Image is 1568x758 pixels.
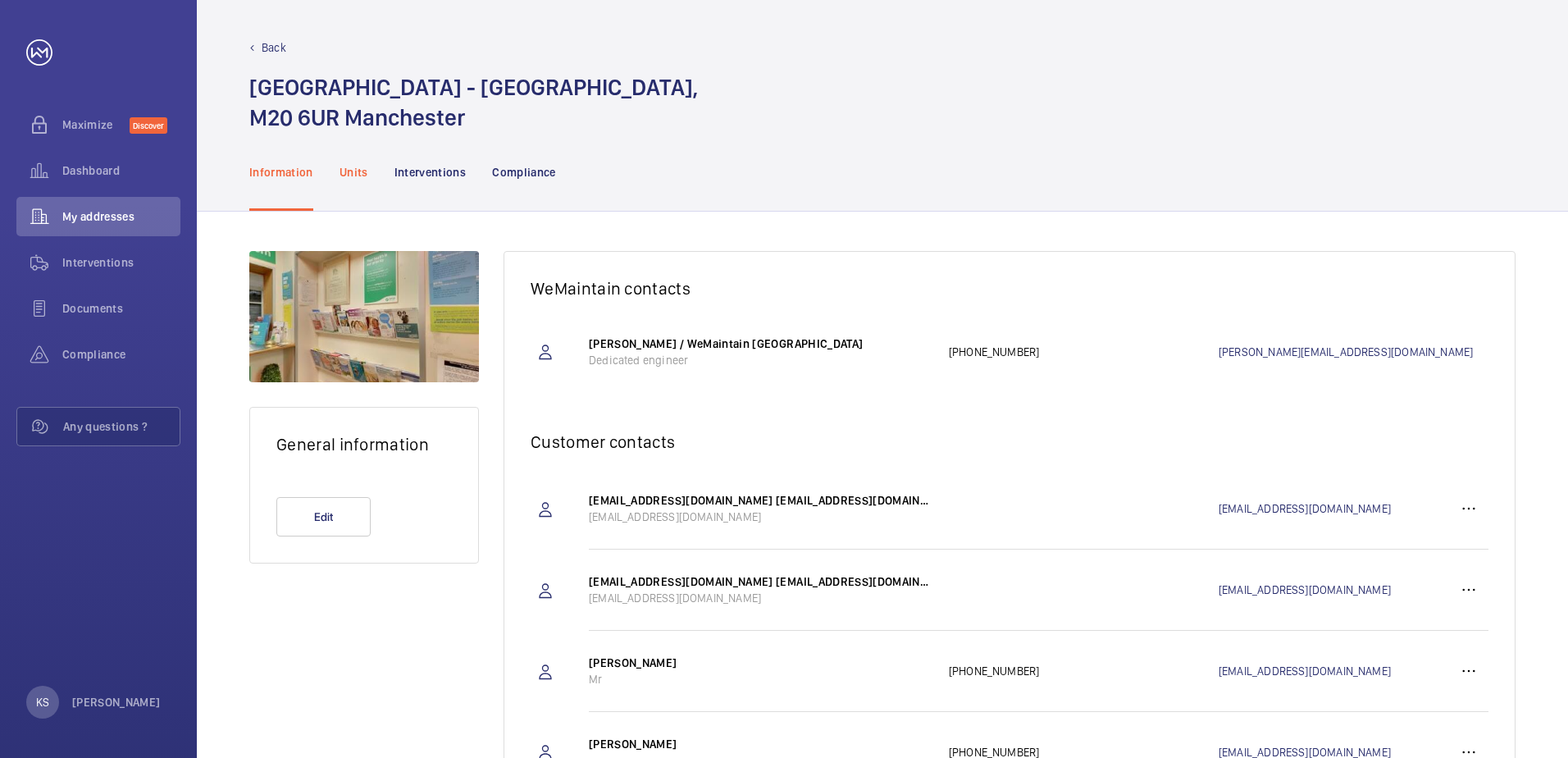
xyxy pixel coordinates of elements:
span: Discover [130,117,167,134]
span: Dashboard [62,162,180,179]
p: [EMAIL_ADDRESS][DOMAIN_NAME] [589,509,932,525]
span: Maximize [62,116,130,133]
p: Compliance [492,164,556,180]
p: [PERSON_NAME] [589,655,932,671]
span: Interventions [62,254,180,271]
h1: [GEOGRAPHIC_DATA] - [GEOGRAPHIC_DATA], M20 6UR Manchester [249,72,698,133]
a: [PERSON_NAME][EMAIL_ADDRESS][DOMAIN_NAME] [1219,344,1488,360]
p: KS [36,694,49,710]
span: Documents [62,300,180,317]
span: Compliance [62,346,180,363]
p: Units [340,164,368,180]
p: [PHONE_NUMBER] [949,663,1219,679]
p: [EMAIL_ADDRESS][DOMAIN_NAME] [EMAIL_ADDRESS][DOMAIN_NAME] [589,492,932,509]
a: [EMAIL_ADDRESS][DOMAIN_NAME] [1219,500,1449,517]
p: Back [262,39,286,56]
h2: WeMaintain contacts [531,278,1488,299]
p: [EMAIL_ADDRESS][DOMAIN_NAME] [EMAIL_ADDRESS][DOMAIN_NAME] [589,573,932,590]
a: [EMAIL_ADDRESS][DOMAIN_NAME] [1219,582,1449,598]
p: [PERSON_NAME] [72,694,161,710]
p: [EMAIL_ADDRESS][DOMAIN_NAME] [589,590,932,606]
button: Edit [276,497,371,537]
p: Mr [589,671,932,687]
a: [EMAIL_ADDRESS][DOMAIN_NAME] [1219,663,1449,679]
h2: General information [276,434,452,454]
span: My addresses [62,208,180,225]
span: Any questions ? [63,418,180,435]
p: Interventions [394,164,467,180]
p: [PERSON_NAME] / WeMaintain [GEOGRAPHIC_DATA] [589,336,932,352]
p: Dedicated engineer [589,352,932,368]
p: Information [249,164,313,180]
p: [PERSON_NAME] [589,736,932,752]
p: [PHONE_NUMBER] [949,344,1219,360]
h2: Customer contacts [531,432,1488,452]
